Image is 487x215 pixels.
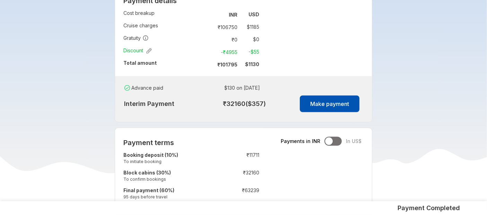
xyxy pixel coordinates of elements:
[123,47,152,54] span: Discount
[240,47,259,57] td: -$ 55
[211,22,240,32] td: ₹ 106750
[398,204,460,212] h5: Payment Completed
[123,176,215,182] small: To confirm bookings
[211,47,240,57] td: -₹ 4955
[218,150,259,168] td: ₹ 11711
[123,82,194,94] td: Advance paid
[346,138,362,145] span: In US$
[300,96,359,112] button: Make payment
[240,35,259,44] td: $ 0
[281,138,320,145] span: Payments in INR
[217,62,237,68] strong: ₹ 101795
[123,187,174,193] strong: Final payment (60%)
[245,61,259,67] strong: $ 1130
[208,33,211,46] td: :
[197,83,260,93] td: $ 130 on [DATE]
[202,94,273,114] td: ₹ 32160 ($ 357 )
[208,58,211,71] td: :
[123,60,157,66] strong: Total amount
[123,138,259,147] h2: Payment terms
[123,159,215,164] small: To initiate booking
[208,21,211,33] td: :
[123,21,208,33] td: Cruise charges
[194,82,197,94] td: :
[215,168,218,186] td: :
[211,35,240,44] td: ₹ 0
[249,11,259,17] strong: USD
[240,22,259,32] td: $ 1185
[123,194,215,200] small: 95 days before travel
[218,186,259,203] td: ₹ 63239
[123,170,171,176] strong: Block cabins (30%)
[123,35,149,42] span: Gratuity
[208,8,211,21] td: :
[121,94,201,114] td: Interim Payment
[229,12,237,18] strong: INR
[208,46,211,58] td: :
[215,150,218,168] td: :
[215,186,218,203] td: :
[218,168,259,186] td: ₹ 32160
[123,152,178,158] strong: Booking deposit (10%)
[123,8,208,21] td: Cost breakup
